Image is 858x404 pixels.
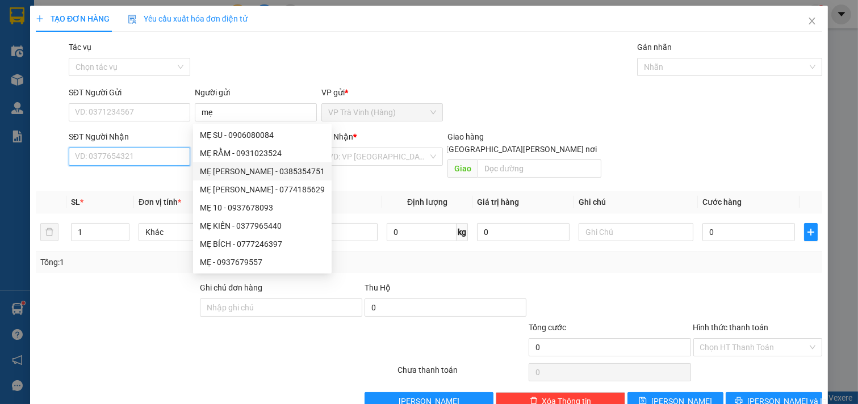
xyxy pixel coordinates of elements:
[200,147,325,159] div: MẸ RẰM - 0931023524
[38,6,132,17] strong: BIÊN NHẬN GỬI HÀNG
[579,223,694,241] input: Ghi Chú
[128,15,137,24] img: icon
[200,220,325,232] div: MẸ KIẾN - 0377965440
[447,159,478,178] span: Giao
[5,22,153,44] span: VP [PERSON_NAME] ([GEOGRAPHIC_DATA]) -
[193,217,332,235] div: MẸ KIẾN - 0377965440
[200,238,325,250] div: MẸ BÍCH - 0777246397
[5,22,166,44] p: GỬI:
[574,191,698,213] th: Ghi chú
[805,228,817,237] span: plus
[145,224,247,241] span: Khác
[40,223,58,241] button: delete
[120,225,127,232] span: up
[457,223,468,241] span: kg
[193,162,332,180] div: MẸ THÚY - 0385354751
[200,183,325,196] div: MẸ [PERSON_NAME] - 0774185629
[71,197,80,207] span: SL
[32,49,110,60] span: VP Trà Vinh (Hàng)
[128,14,248,23] span: Yêu cầu xuất hóa đơn điện tử
[120,233,127,240] span: down
[321,132,353,141] span: VP Nhận
[477,223,570,241] input: 0
[321,86,443,99] div: VP gửi
[407,197,447,207] span: Định lượng
[804,223,818,241] button: plus
[193,199,332,217] div: MẸ 10 - 0937678093
[5,61,105,72] span: 0975832424 -
[69,86,191,99] div: SĐT Người Gửi
[200,256,325,268] div: MẸ - 0937679557
[193,235,332,253] div: MẸ BÍCH - 0777246397
[200,129,325,141] div: MẸ SU - 0906080084
[447,132,484,141] span: Giao hàng
[442,143,601,155] span: [GEOGRAPHIC_DATA][PERSON_NAME] nơi
[796,6,828,37] button: Close
[195,86,317,99] div: Người gửi
[200,298,362,317] input: Ghi chú đơn hàng
[36,15,44,23] span: plus
[5,49,166,60] p: NHẬN:
[30,74,69,85] span: K BAO BỂ
[193,126,332,144] div: MẸ SU - 0906080084
[36,14,110,23] span: TẠO ĐƠN HÀNG
[637,43,672,52] label: Gán nhãn
[477,197,519,207] span: Giá trị hàng
[193,253,332,271] div: MẸ - 0937679557
[365,283,391,292] span: Thu Hộ
[529,323,566,332] span: Tổng cước
[104,33,153,44] span: LAPTOP TH
[116,232,129,241] span: Decrease Value
[139,197,181,207] span: Đơn vị tính
[200,201,325,214] div: MẸ 10 - 0937678093
[200,283,262,292] label: Ghi chú đơn hàng
[807,16,817,26] span: close
[396,364,528,384] div: Chưa thanh toán
[478,159,601,178] input: Dọc đường
[693,323,769,332] label: Hình thức thanh toán
[702,197,742,207] span: Cước hàng
[5,74,69,85] span: GIAO:
[61,61,105,72] span: ĐOÀN KẾT
[40,256,332,268] div: Tổng: 1
[69,131,191,143] div: SĐT Người Nhận
[116,224,129,232] span: Increase Value
[328,104,437,121] span: VP Trà Vinh (Hàng)
[69,43,91,52] label: Tác vụ
[200,165,325,178] div: MẸ [PERSON_NAME] - 0385354751
[193,144,332,162] div: MẸ RẰM - 0931023524
[193,180,332,199] div: MẸ THÚY - 0774185629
